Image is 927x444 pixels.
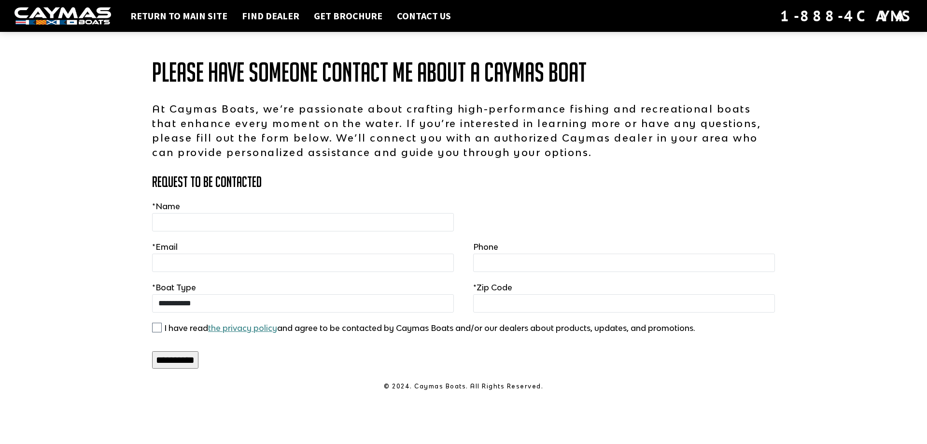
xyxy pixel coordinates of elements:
h1: Please have someone contact me about a Caymas Boat [152,58,775,87]
a: Contact Us [392,10,456,22]
label: Name [152,201,180,212]
img: white-logo-c9c8dbefe5ff5ceceb0f0178aa75bf4bb51f6bca0971e226c86eb53dfe498488.png [14,7,111,25]
p: At Caymas Boats, we’re passionate about crafting high-performance fishing and recreational boats ... [152,101,775,159]
a: Find Dealer [237,10,304,22]
a: Return to main site [126,10,232,22]
label: Boat Type [152,282,196,293]
a: Get Brochure [309,10,387,22]
label: Zip Code [473,282,512,293]
p: © 2024. Caymas Boats. All Rights Reserved. [152,382,775,391]
a: the privacy policy [208,323,277,333]
label: I have read and agree to be contacted by Caymas Boats and/or our dealers about products, updates,... [164,322,695,334]
div: 1-888-4CAYMAS [780,5,913,27]
label: Phone [473,241,498,253]
label: Email [152,241,178,253]
h3: Request to Be Contacted [152,174,775,190]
